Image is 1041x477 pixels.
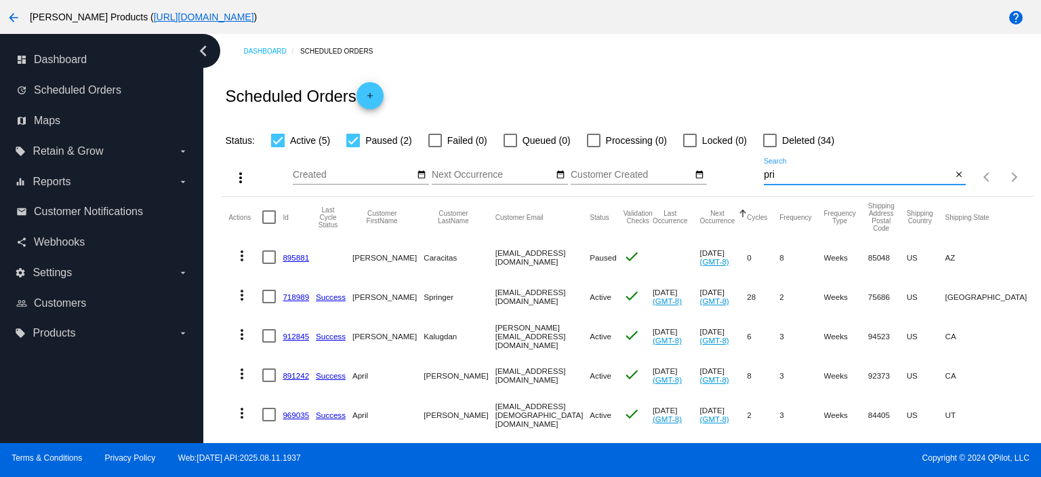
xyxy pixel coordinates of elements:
[747,356,779,395] mat-cell: 8
[779,395,823,434] mat-cell: 3
[700,277,748,316] mat-cell: [DATE]
[868,202,895,232] button: Change sorting for ShippingPostcode
[424,434,495,474] mat-cell: Priszner
[424,277,495,316] mat-cell: Springer
[747,434,779,474] mat-cell: 10
[653,434,700,474] mat-cell: [DATE]
[33,145,103,157] span: Retain & Grow
[16,85,27,96] i: update
[779,356,823,395] mat-cell: 3
[700,356,748,395] mat-cell: [DATE]
[283,292,309,301] a: 718989
[606,132,667,149] span: Processing (0)
[424,316,495,356] mat-cell: Kalugdan
[700,336,729,345] a: (GMT-8)
[954,170,964,180] mat-icon: close
[700,257,729,266] a: (GMT-8)
[945,213,989,221] button: Change sorting for ShippingState
[907,434,945,474] mat-cell: US
[495,277,590,316] mat-cell: [EMAIL_ADDRESS][DOMAIN_NAME]
[12,453,82,463] a: Terms & Conditions
[352,434,424,474] mat-cell: Guy
[653,395,700,434] mat-cell: [DATE]
[590,411,611,419] span: Active
[34,206,143,218] span: Customer Notifications
[907,356,945,395] mat-cell: US
[234,366,250,382] mat-icon: more_vert
[352,210,411,225] button: Change sorting for CustomerFirstName
[747,237,779,277] mat-cell: 0
[624,406,640,422] mat-icon: check
[945,356,1034,395] mat-cell: CA
[779,434,823,474] mat-cell: 4
[316,292,346,301] a: Success
[178,328,188,339] i: arrow_drop_down
[868,316,907,356] mat-cell: 94523
[225,82,383,109] h2: Scheduled Orders
[432,170,554,180] input: Next Occurrence
[824,316,868,356] mat-cell: Weeks
[283,213,288,221] button: Change sorting for Id
[15,328,26,339] i: local_offer
[33,327,75,339] span: Products
[624,366,640,383] mat-icon: check
[15,146,26,157] i: local_offer
[290,132,330,149] span: Active (5)
[590,332,611,341] span: Active
[945,277,1034,316] mat-cell: [GEOGRAPHIC_DATA]
[945,395,1034,434] mat-cell: UT
[779,237,823,277] mat-cell: 8
[653,210,688,225] button: Change sorting for LastOccurrenceUtc
[747,395,779,434] mat-cell: 2
[700,375,729,384] a: (GMT-8)
[352,277,424,316] mat-cell: [PERSON_NAME]
[316,206,340,229] button: Change sorting for LastProcessingCycleId
[624,327,640,343] mat-icon: check
[234,287,250,303] mat-icon: more_vert
[178,176,188,187] i: arrow_drop_down
[365,132,411,149] span: Paused (2)
[590,213,609,221] button: Change sorting for Status
[700,316,748,356] mat-cell: [DATE]
[653,316,700,356] mat-cell: [DATE]
[590,371,611,380] span: Active
[228,197,262,237] mat-header-cell: Actions
[700,237,748,277] mat-cell: [DATE]
[15,176,26,187] i: equalizer
[653,415,682,423] a: (GMT-8)
[447,132,487,149] span: Failed (0)
[532,453,1029,463] span: Copyright © 2024 QPilot, LLC
[700,297,729,305] a: (GMT-8)
[352,316,424,356] mat-cell: [PERSON_NAME]
[316,332,346,341] a: Success
[495,395,590,434] mat-cell: [EMAIL_ADDRESS][DEMOGRAPHIC_DATA][DOMAIN_NAME]
[868,434,907,474] mat-cell: 98034
[782,132,834,149] span: Deleted (34)
[424,356,495,395] mat-cell: [PERSON_NAME]
[624,248,640,265] mat-icon: check
[34,115,60,127] span: Maps
[868,237,907,277] mat-cell: 85048
[747,213,767,221] button: Change sorting for Cycles
[824,277,868,316] mat-cell: Weeks
[16,115,27,126] i: map
[907,395,945,434] mat-cell: US
[700,434,748,474] mat-cell: [DATE]
[178,267,188,278] i: arrow_drop_down
[653,375,682,384] a: (GMT-8)
[868,277,907,316] mat-cell: 75686
[234,326,250,343] mat-icon: more_vert
[556,170,565,180] mat-icon: date_range
[316,371,346,380] a: Success
[779,213,811,221] button: Change sorting for Frequency
[352,395,424,434] mat-cell: April
[700,210,735,225] button: Change sorting for NextOccurrenceUtc
[243,41,300,62] a: Dashboard
[824,237,868,277] mat-cell: Weeks
[571,170,693,180] input: Customer Created
[945,316,1034,356] mat-cell: CA
[16,79,188,101] a: update Scheduled Orders
[234,405,250,421] mat-icon: more_vert
[700,415,729,423] a: (GMT-8)
[283,332,309,341] a: 912845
